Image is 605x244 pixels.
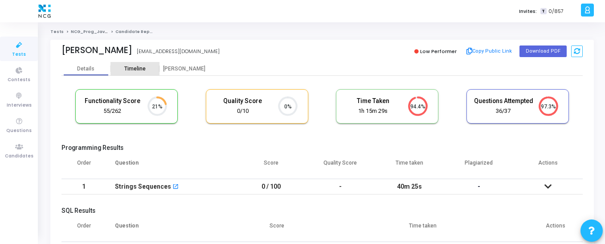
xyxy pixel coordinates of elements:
[306,179,375,194] td: -
[124,66,146,72] div: Timeline
[514,154,583,179] th: Actions
[106,217,237,242] th: Question
[519,45,567,57] button: Download PDF
[237,154,306,179] th: Score
[237,179,306,194] td: 0 / 100
[519,8,537,15] label: Invites:
[61,45,132,55] div: [PERSON_NAME]
[61,217,106,242] th: Order
[115,29,156,34] span: Candidate Report
[213,97,273,105] h5: Quality Score
[444,154,514,179] th: Plagiarized
[77,66,94,72] div: Details
[7,102,32,109] span: Interviews
[8,76,30,84] span: Contests
[71,29,141,34] a: NCG_Prog_JavaFS_2025_Test
[474,97,533,105] h5: Questions Attempted
[5,153,33,160] span: Candidates
[306,154,375,179] th: Quality Score
[137,48,220,55] div: [EMAIL_ADDRESS][DOMAIN_NAME]
[343,107,403,116] div: 1h 15m 29s
[172,184,179,190] mat-icon: open_in_new
[82,107,142,116] div: 55/262
[375,179,445,194] td: 40m 25s
[420,48,457,55] span: Low Performer
[61,207,583,215] h5: SQL Results
[159,66,208,72] div: [PERSON_NAME]
[237,217,317,242] th: Score
[528,217,583,242] th: Actions
[12,51,26,58] span: Tests
[213,107,273,116] div: 0/10
[50,29,64,34] a: Tests
[106,154,237,179] th: Question
[375,154,445,179] th: Time taken
[540,8,546,15] span: T
[50,29,594,35] nav: breadcrumb
[115,179,171,194] div: Strings Sequences
[343,97,403,105] h5: Time Taken
[61,179,106,194] td: 1
[61,154,106,179] th: Order
[317,217,528,242] th: Time taken
[36,2,53,20] img: logo
[474,107,533,116] div: 36/37
[6,127,32,135] span: Questions
[464,45,515,58] button: Copy Public Link
[82,97,142,105] h5: Functionality Score
[478,183,480,190] span: -
[61,144,583,152] h5: Programming Results
[548,8,564,15] span: 0/857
